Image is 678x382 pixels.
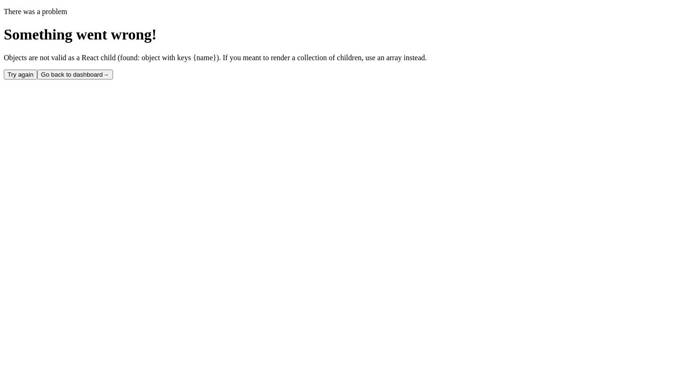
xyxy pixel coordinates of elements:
p: There was a problem [4,8,674,16]
button: Go back to dashboard [37,70,113,80]
span: → [103,71,109,78]
h1: Something went wrong! [4,26,674,43]
p: Objects are not valid as a React child (found: object with keys {name}). If you meant to render a... [4,54,674,62]
button: Try again [4,70,37,80]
